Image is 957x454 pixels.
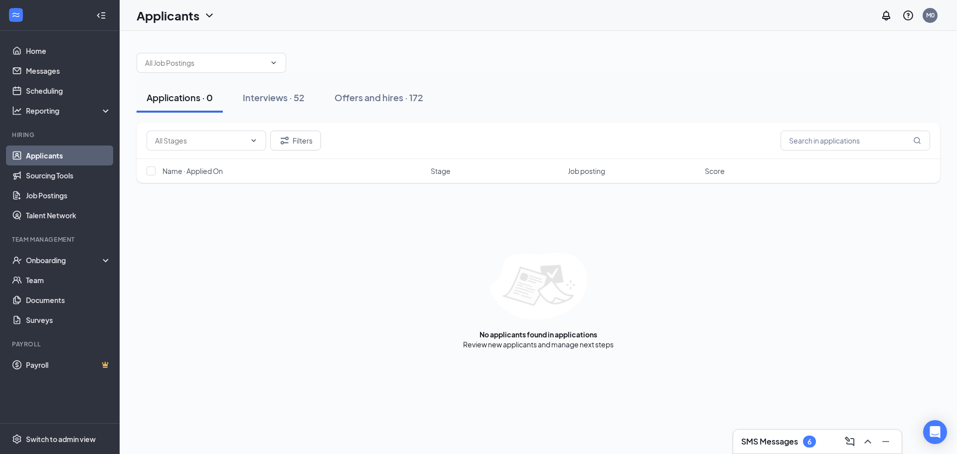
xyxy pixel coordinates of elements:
svg: WorkstreamLogo [11,10,21,20]
button: ComposeMessage [842,434,858,450]
div: Offers and hires · 172 [334,91,423,104]
a: Messages [26,61,111,81]
svg: Collapse [96,10,106,20]
button: ChevronUp [860,434,876,450]
div: Review new applicants and manage next steps [463,339,614,349]
a: Talent Network [26,205,111,225]
svg: ChevronUp [862,436,874,448]
svg: Filter [279,135,291,147]
button: Filter Filters [270,131,321,151]
svg: Analysis [12,106,22,116]
svg: Settings [12,434,22,444]
a: Documents [26,290,111,310]
img: empty-state [490,253,587,319]
a: Team [26,270,111,290]
div: Switch to admin view [26,434,96,444]
div: Hiring [12,131,109,139]
a: Scheduling [26,81,111,101]
a: Applicants [26,146,111,165]
div: Team Management [12,235,109,244]
a: PayrollCrown [26,355,111,375]
input: All Stages [155,135,246,146]
div: Open Intercom Messenger [923,420,947,444]
h1: Applicants [137,7,199,24]
svg: Notifications [880,9,892,21]
h3: SMS Messages [741,436,798,447]
svg: QuestionInfo [902,9,914,21]
div: M0 [926,11,935,19]
div: Payroll [12,340,109,348]
a: Job Postings [26,185,111,205]
svg: ComposeMessage [844,436,856,448]
span: Job posting [568,166,605,176]
svg: ChevronDown [250,137,258,145]
svg: UserCheck [12,255,22,265]
div: Onboarding [26,255,103,265]
div: No applicants found in applications [479,329,597,339]
span: Stage [431,166,451,176]
div: 6 [807,438,811,446]
svg: ChevronDown [270,59,278,67]
svg: ChevronDown [203,9,215,21]
div: Applications · 0 [147,91,213,104]
span: Name · Applied On [162,166,223,176]
svg: Minimize [880,436,892,448]
a: Surveys [26,310,111,330]
input: Search in applications [781,131,930,151]
svg: MagnifyingGlass [913,137,921,145]
div: Reporting [26,106,112,116]
div: Interviews · 52 [243,91,305,104]
span: Score [705,166,725,176]
a: Sourcing Tools [26,165,111,185]
button: Minimize [878,434,894,450]
a: Home [26,41,111,61]
input: All Job Postings [145,57,266,68]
